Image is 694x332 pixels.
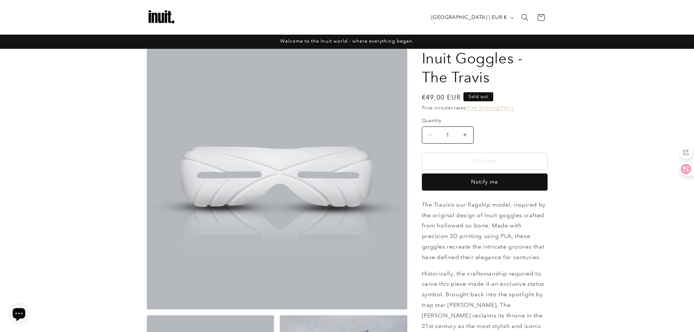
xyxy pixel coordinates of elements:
[422,92,461,102] span: €49,00 EUR
[422,201,450,208] em: The Travis
[6,302,32,326] inbox-online-store-chat: Shopify online store chat
[422,117,548,124] label: Quantity
[431,13,507,21] span: [GEOGRAPHIC_DATA] | EUR €
[422,153,548,170] button: Sold out
[422,173,548,191] button: Notify me
[147,3,176,32] img: Inuit Logo
[422,49,548,87] h1: Inuit Goggles - The Travis
[463,92,493,101] span: Sold out
[517,9,533,26] summary: Search
[422,200,548,263] p: is our flagship model, inspired by the original design of Inuit goggles crafted from hollowed ox ...
[280,38,414,44] span: Welcome to the Inuit world - where everything began.
[422,104,548,112] div: Price includes taxes.
[147,35,548,48] div: Announcement
[467,105,514,110] a: Free Shipping Policy
[427,11,517,24] button: [GEOGRAPHIC_DATA] | EUR €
